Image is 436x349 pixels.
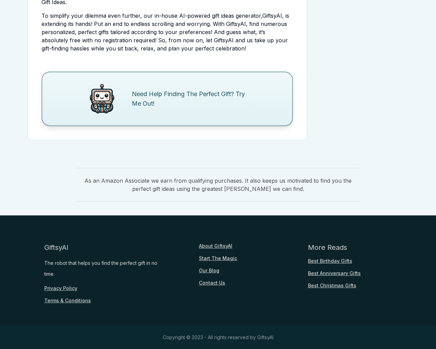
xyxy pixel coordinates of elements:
div: GiftsyAI [44,243,68,252]
a: Our Blog [199,267,219,274]
a: About GiftsyAI [199,243,232,249]
a: GiftsyAI [262,12,282,19]
span: As an Amazon Associate we earn from qualifying purchases. It also keeps us motivated to find you ... [76,168,360,202]
div: The robot that helps you find the perfect gift in no time. [44,258,159,279]
div: More Reads [308,243,347,252]
a: Terms & Conditions [44,297,91,304]
div: Need Help Finding The Perfect Gift? Try Me Out! [124,89,254,108]
a: Privacy Policy [44,285,77,292]
a: Best Christmas Gifts [308,282,356,289]
a: Best Anniversary Gifts [308,270,361,277]
img: GiftsyAI [80,77,124,121]
a: Start The Magic [199,255,237,262]
a: Need Help Finding The Perfect Gift? Try Me Out! [42,58,293,126]
a: Best Birthday Gifts [308,258,352,264]
a: Contact Us [199,279,225,286]
p: To simplify your dilemma even further, our in-house AI-powered gift ideas generator, , is extendi... [42,12,293,52]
